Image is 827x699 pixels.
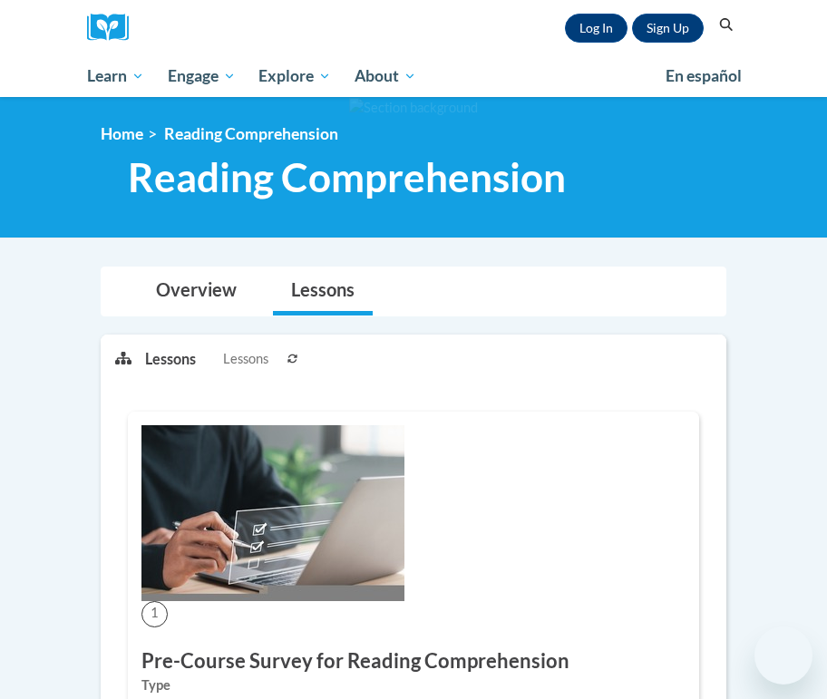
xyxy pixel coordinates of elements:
a: Engage [156,55,248,97]
span: Lessons [223,349,268,369]
a: En español [654,57,754,95]
button: Search [713,15,740,36]
span: En español [666,66,742,85]
span: Reading Comprehension [164,124,338,143]
span: Reading Comprehension [128,153,566,201]
img: Course Image [141,425,404,601]
a: Register [632,14,704,43]
a: Log In [565,14,628,43]
img: Logo brand [87,14,141,42]
h3: Pre-Course Survey for Reading Comprehension [141,647,686,675]
a: Learn [75,55,156,97]
span: 1 [141,601,168,627]
a: Home [101,124,143,143]
a: About [343,55,428,97]
a: Explore [247,55,343,97]
iframe: Button to launch messaging window [754,626,812,684]
a: Overview [138,267,255,316]
label: Type [141,675,686,695]
a: Cox Campus [87,14,141,42]
span: About [355,65,416,87]
p: Lessons [145,349,196,369]
span: Explore [258,65,331,87]
a: Lessons [273,267,373,316]
div: Main menu [73,55,754,97]
span: Engage [168,65,236,87]
span: Learn [87,65,144,87]
img: Section background [349,98,478,118]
